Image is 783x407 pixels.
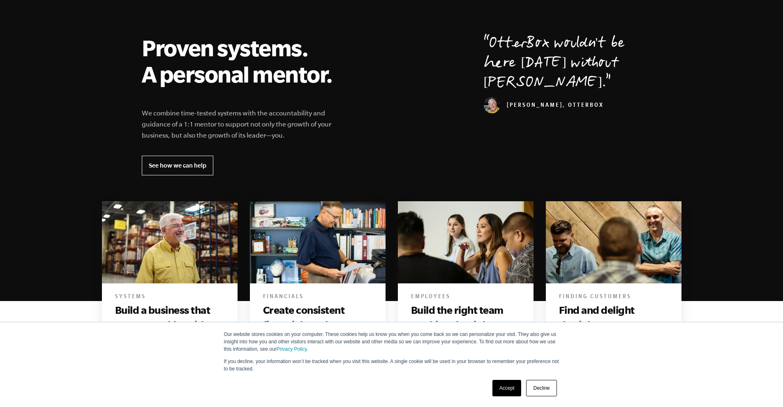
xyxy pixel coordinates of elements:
[277,346,307,352] a: Privacy Policy
[411,293,520,301] h6: Employees
[142,34,342,87] h2: Proven systems. A personal mentor.
[263,293,372,301] h6: Financials
[142,108,342,141] p: We combine time-tested systems with the accountability and guidance of a 1:1 mentor to support no...
[484,97,500,113] img: Curt Richardson, OtterBox
[411,303,520,333] h3: Build the right team working the right way
[102,201,238,283] img: beyond the e myth, e-myth, the e myth, e myth revisited
[526,380,557,396] a: Decline
[115,303,224,347] h3: Build a business that runs smoothly, with or without you
[115,293,224,301] h6: Systems
[574,319,596,331] i: right
[142,156,213,175] a: See how we can help
[398,201,534,283] img: Books include beyond the e myth, e-myth, the e myth
[559,303,668,333] h3: Find and delight the customers
[224,331,559,353] p: Our website stores cookies on your computer. These cookies help us know you when you come back so...
[492,380,522,396] a: Accept
[263,303,372,333] h3: Create consistent financial results
[484,103,604,109] cite: [PERSON_NAME], OtterBox
[559,293,668,301] h6: Finding Customers
[546,201,681,283] img: Books include beyond the e myth, e-myth, the e myth
[484,34,642,94] p: OtterBox wouldn't be here [DATE] without [PERSON_NAME].
[250,201,386,283] img: beyond the e myth, e-myth, the e myth
[224,358,559,373] p: If you decline, your information won’t be tracked when you visit this website. A single cookie wi...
